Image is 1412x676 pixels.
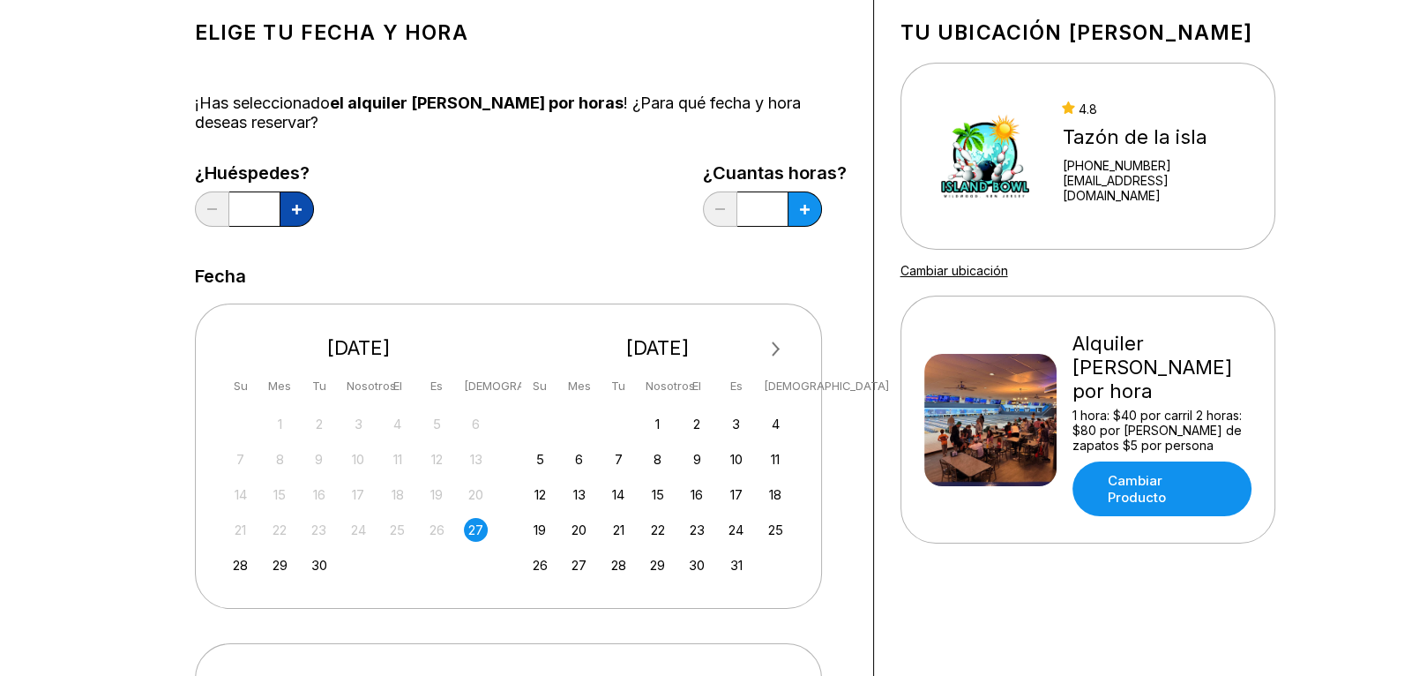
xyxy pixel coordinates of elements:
div: Elija el jueves 9 de octubre de 2025 [685,447,709,471]
font: 4 [393,416,401,432]
div: No disponible el jueves 11 de septiembre de 2025 [385,447,409,471]
div: Elija el jueves 2 de octubre de 2025 [685,412,709,436]
font: Elige tu fecha y hora [195,20,468,45]
font: Tazón de la isla [1062,125,1207,148]
button: Mes próximo [762,335,790,364]
div: Elija el miércoles 22 de octubre de 2025 [646,518,669,542]
font: 31 [730,557,743,574]
font: [DATE] [626,336,689,359]
font: 8 [276,451,284,468]
div: Elige el martes 30 de septiembre de 2025 [307,553,331,577]
div: No disponible el miércoles 10 de septiembre de 2025 [347,447,370,471]
div: Elige el viernes 10 de octubre de 2025 [724,447,748,471]
font: Tu [312,379,326,393]
div: No disponible el lunes 15 de septiembre de 2025 [268,483,292,507]
div: No disponible el martes 16 de septiembre de 2025 [307,483,331,507]
div: No disponible el sábado 13 de septiembre de 2025 [464,447,488,471]
font: Tu ubicación [PERSON_NAME] [900,20,1253,45]
font: 1 hora: $40 por carril 2 horas: $80 por [PERSON_NAME] de zapatos $5 por persona [1072,408,1242,453]
div: No disponible el viernes 5 de septiembre de 2025 [425,412,449,436]
font: [EMAIL_ADDRESS][DOMAIN_NAME] [1062,173,1168,203]
div: No disponible el miércoles 24 de septiembre de 2025 [347,518,370,542]
font: el alquiler [PERSON_NAME] por horas [330,94,624,112]
font: Su [234,379,248,393]
div: No disponible el miércoles 3 de septiembre de 2025 [347,412,370,436]
font: 29 [273,557,288,574]
font: 7 [615,451,623,468]
div: Elige el martes 14 de octubre de 2025 [607,483,631,507]
font: 12 [534,486,546,503]
font: 20 [468,486,483,503]
font: 21 [235,522,246,538]
font: 27 [572,557,586,574]
div: No disponible el viernes 26 de septiembre de 2025 [425,518,449,542]
font: 2 [693,416,700,432]
div: No disponible el sábado 6 de septiembre de 2025 [464,412,488,436]
div: Elige el sábado 11 de octubre de 2025 [764,447,788,471]
font: [DEMOGRAPHIC_DATA] [464,379,589,393]
font: 1 [278,416,282,432]
font: 10 [730,451,743,468]
font: Es [430,379,443,393]
div: Elige el domingo 5 de octubre de 2025 [528,447,552,471]
div: Elige el lunes 27 de octubre de 2025 [567,553,591,577]
font: 12 [431,451,443,468]
font: 30 [311,557,327,574]
font: 24 [728,522,743,538]
font: 10 [352,451,364,468]
font: ! ¿Para qué fecha y hora deseas reservar? [195,94,801,131]
div: Elige el viernes 17 de octubre de 2025 [724,483,748,507]
font: ¿Cuantas horas? [703,162,847,184]
font: 7 [236,451,244,468]
div: Elige el martes 7 de octubre de 2025 [607,447,631,471]
div: Elige el domingo 26 de octubre de 2025 [528,553,552,577]
font: 20 [572,522,586,538]
font: 4.8 [1078,101,1096,116]
div: Elija el miércoles 15 de octubre de 2025 [646,483,669,507]
div: No disponible el sábado 20 de septiembre de 2025 [464,483,488,507]
font: 25 [768,522,783,538]
font: 19 [430,486,443,503]
font: Cambiar producto [1108,472,1166,506]
font: [DEMOGRAPHIC_DATA] [764,379,889,393]
font: 6 [472,416,480,432]
div: No disponible el jueves 18 de septiembre de 2025 [385,483,409,507]
div: Elige el sábado 25 de octubre de 2025 [764,518,788,542]
font: 13 [470,451,482,468]
div: No disponible el lunes 8 de septiembre de 2025 [268,447,292,471]
div: No disponible el viernes 12 de septiembre de 2025 [425,447,449,471]
font: 18 [769,486,781,503]
div: Elige el domingo 19 de octubre de 2025 [528,518,552,542]
div: No disponible el miércoles 17 de septiembre de 2025 [347,483,370,507]
div: Elige el lunes 6 de octubre de 2025 [567,447,591,471]
div: No disponible el jueves 25 de septiembre de 2025 [385,518,409,542]
font: Mes [268,379,291,393]
div: Elige el domingo 12 de octubre de 2025 [528,483,552,507]
font: 28 [611,557,626,574]
div: No disponible el lunes 1 de septiembre de 2025 [268,412,292,436]
font: 5 [536,451,544,468]
font: Mes [568,379,591,393]
div: No disponible el martes 2 de septiembre de 2025 [307,412,331,436]
div: No disponible el domingo 7 de septiembre de 2025 [228,447,252,471]
div: Elige el viernes 24 de octubre de 2025 [724,518,748,542]
font: 9 [315,451,323,468]
font: ¡Has seleccionado [195,94,330,112]
div: Elige el sábado 18 de octubre de 2025 [764,483,788,507]
font: 18 [392,486,404,503]
div: Elija el miércoles 29 de octubre de 2025 [646,553,669,577]
div: Elija el miércoles 1 de octubre de 2025 [646,412,669,436]
div: Elige el domingo 28 de septiembre de 2025 [228,553,252,577]
font: 1 [655,416,660,432]
div: Elige el viernes 3 de octubre de 2025 [724,412,748,436]
font: 30 [689,557,705,574]
a: [EMAIL_ADDRESS][DOMAIN_NAME] [1062,173,1251,203]
a: Cambiar ubicación [900,263,1008,278]
font: 23 [690,522,705,538]
div: Elija el jueves 30 de octubre de 2025 [685,553,709,577]
font: 3 [355,416,362,432]
font: 22 [273,522,287,538]
font: [PHONE_NUMBER] [1062,158,1170,173]
img: Alquiler de carril por hora [924,354,1057,486]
